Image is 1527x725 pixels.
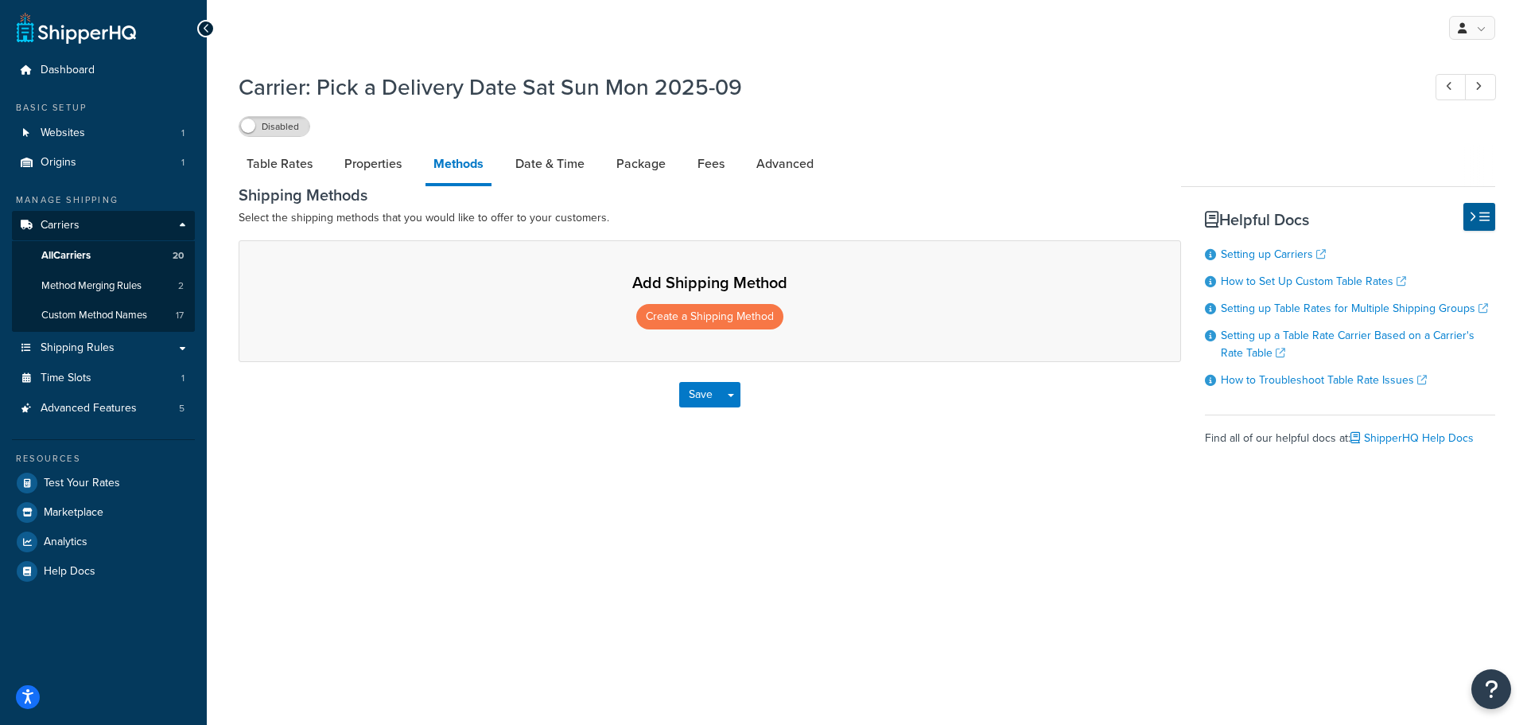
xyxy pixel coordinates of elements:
a: Properties [336,145,410,183]
a: Time Slots1 [12,364,195,393]
a: How to Troubleshoot Table Rate Issues [1221,372,1427,388]
a: Help Docs [12,557,195,586]
a: Origins1 [12,148,195,177]
a: Table Rates [239,145,321,183]
span: Custom Method Names [41,309,147,322]
a: Setting up a Table Rate Carrier Based on a Carrier's Rate Table [1221,327,1475,361]
span: Advanced Features [41,402,137,415]
span: Carriers [41,219,80,232]
a: Shipping Rules [12,333,195,363]
span: Test Your Rates [44,477,120,490]
a: Websites1 [12,119,195,148]
span: Analytics [44,536,87,549]
p: Add Shipping Method [271,273,1148,292]
a: Advanced Features5 [12,394,195,423]
a: Marketplace [12,498,195,527]
span: Dashboard [41,64,95,77]
span: 20 [173,249,184,263]
li: Time Slots [12,364,195,393]
h3: Helpful Docs [1205,211,1495,228]
button: Create a Shipping Method [636,304,783,329]
span: Origins [41,156,76,170]
div: Resources [12,452,195,466]
a: Custom Method Names17 [12,301,195,330]
a: Carriers [12,211,195,240]
a: Setting up Table Rates for Multiple Shipping Groups [1221,300,1488,317]
button: Hide Help Docs [1463,203,1495,231]
label: Disabled [239,117,309,136]
a: Dashboard [12,56,195,85]
p: Select the shipping methods that you would like to offer to your customers. [239,209,1181,228]
a: ShipperHQ Help Docs [1350,430,1474,446]
a: Analytics [12,528,195,556]
a: Method Merging Rules2 [12,271,195,301]
li: Method Merging Rules [12,271,195,301]
span: Marketplace [44,506,103,520]
span: 2 [178,279,184,293]
li: Custom Method Names [12,301,195,330]
a: Package [608,145,674,183]
a: Next Record [1465,74,1496,100]
h1: Carrier: Pick a Delivery Date Sat Sun Mon 2025-09 [239,72,1406,103]
span: Help Docs [44,565,95,579]
a: Advanced [748,145,822,183]
span: Method Merging Rules [41,279,142,293]
li: Carriers [12,211,195,332]
a: How to Set Up Custom Table Rates [1221,273,1406,290]
span: All Carriers [41,249,91,263]
a: Fees [690,145,732,183]
div: Basic Setup [12,101,195,115]
span: 5 [179,402,185,415]
a: AllCarriers20 [12,241,195,271]
span: Time Slots [41,372,91,385]
a: Setting up Carriers [1221,246,1326,263]
span: 1 [181,127,185,140]
span: 17 [176,309,184,322]
a: Date & Time [507,145,593,183]
li: Advanced Features [12,394,195,423]
li: Websites [12,119,195,148]
a: Test Your Rates [12,469,195,497]
a: Methods [425,145,492,186]
span: Shipping Rules [41,341,115,355]
div: Find all of our helpful docs at: [1205,415,1495,450]
span: Websites [41,127,85,140]
span: 1 [181,156,185,170]
span: 1 [181,372,185,385]
li: Origins [12,148,195,177]
h3: Shipping Methods [239,186,1181,204]
a: Previous Record [1436,74,1467,100]
div: Manage Shipping [12,193,195,207]
button: Open Resource Center [1471,669,1511,709]
button: Save [679,382,722,407]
